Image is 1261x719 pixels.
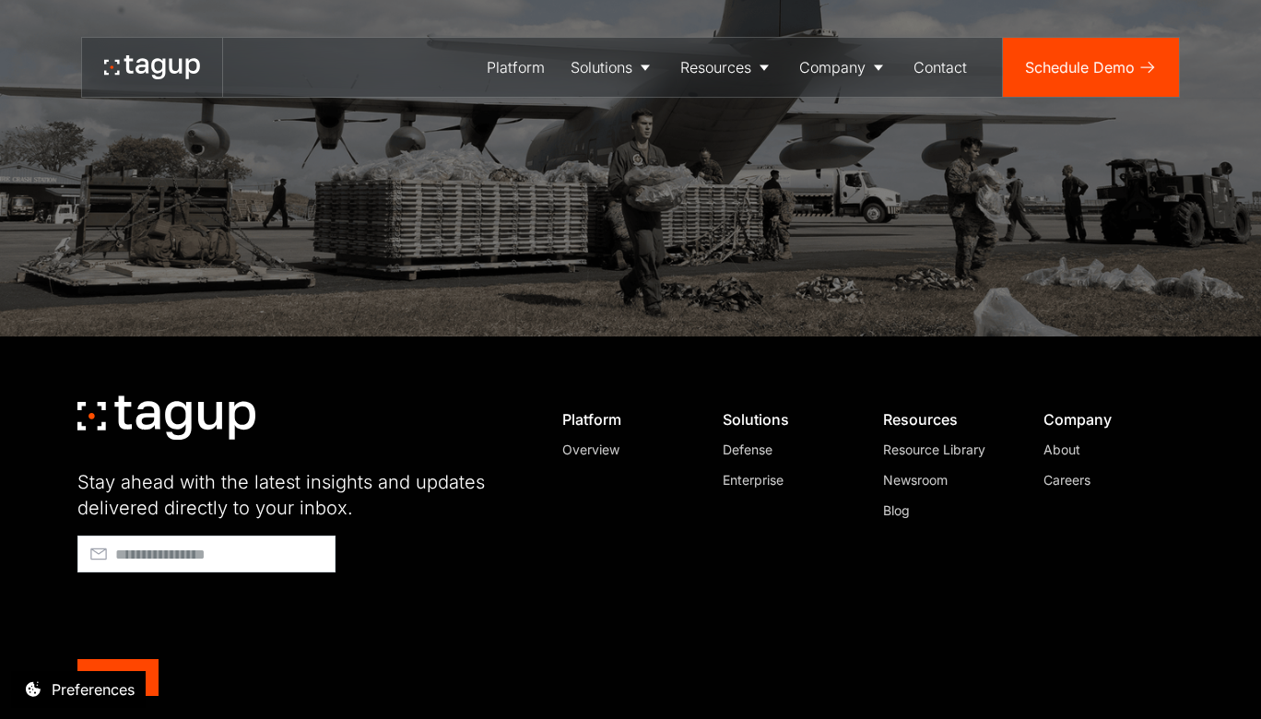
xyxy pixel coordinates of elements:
[680,56,751,78] div: Resources
[77,580,358,652] iframe: reCAPTCHA
[883,440,1008,459] a: Resource Library
[52,678,135,701] div: Preferences
[571,56,632,78] div: Solutions
[474,38,558,97] a: Platform
[1025,56,1135,78] div: Schedule Demo
[77,469,520,521] div: Stay ahead with the latest insights and updates delivered directly to your inbox.
[883,470,1008,489] a: Newsroom
[1043,440,1169,459] a: About
[786,38,901,97] a: Company
[562,440,688,459] a: Overview
[723,440,848,459] a: Defense
[913,56,967,78] div: Contact
[77,536,520,696] form: Footer - Early Access
[883,501,1008,520] a: Blog
[799,56,866,78] div: Company
[723,470,848,489] a: Enterprise
[1043,410,1169,429] div: Company
[1043,470,1169,489] a: Careers
[667,38,786,97] a: Resources
[487,56,545,78] div: Platform
[723,410,848,429] div: Solutions
[883,410,1008,429] div: Resources
[558,38,667,97] a: Solutions
[901,38,980,97] a: Contact
[562,410,688,429] div: Platform
[1003,38,1179,97] a: Schedule Demo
